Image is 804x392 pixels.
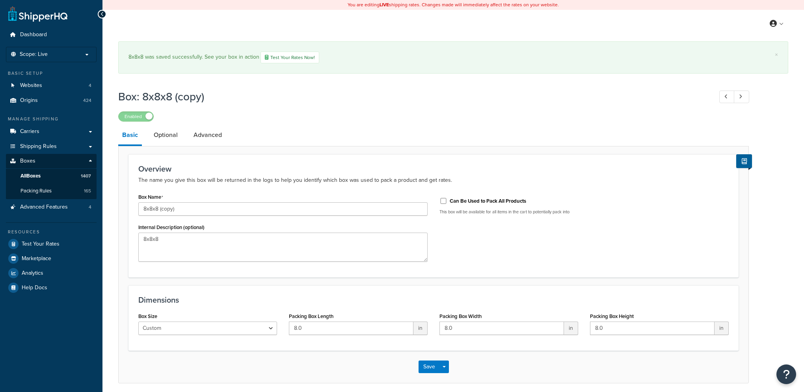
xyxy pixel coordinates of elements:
[20,173,41,179] span: All Boxes
[6,154,97,168] a: Boxes
[6,184,97,198] a: Packing Rules165
[20,31,47,38] span: Dashboard
[190,126,226,144] a: Advanced
[118,89,705,104] h1: Box: 8x8x8 (copy)
[22,270,43,277] span: Analytics
[81,173,91,179] span: 1407
[20,204,68,211] span: Advanced Features
[138,194,163,200] label: Box Name
[719,91,735,104] a: Previous Record
[775,52,778,58] a: ×
[6,93,97,108] a: Origins424
[138,313,157,319] label: Box Size
[6,229,97,235] div: Resources
[118,126,142,146] a: Basic
[138,176,729,185] p: The name you give this box will be returned in the logs to help you identify which box was used t...
[6,70,97,77] div: Basic Setup
[439,313,482,319] label: Packing Box Width
[89,204,91,211] span: 4
[20,158,35,165] span: Boxes
[736,154,752,168] button: Show Help Docs
[150,126,182,144] a: Optional
[715,322,729,335] span: in
[289,313,333,319] label: Packing Box Length
[6,78,97,93] a: Websites4
[6,154,97,199] li: Boxes
[6,266,97,280] a: Analytics
[6,28,97,42] a: Dashboard
[734,91,749,104] a: Next Record
[6,237,97,251] a: Test Your Rates
[6,200,97,214] a: Advanced Features4
[776,364,796,384] button: Open Resource Center
[590,313,634,319] label: Packing Box Height
[138,224,205,230] label: Internal Description (optional)
[6,139,97,154] a: Shipping Rules
[450,198,526,205] label: Can Be Used to Pack All Products
[84,188,91,194] span: 165
[6,93,97,108] li: Origins
[380,1,389,8] b: LIVE
[6,251,97,266] a: Marketplace
[22,285,47,291] span: Help Docs
[20,51,48,58] span: Scope: Live
[138,233,428,262] textarea: 8x8x8
[261,52,319,63] a: Test Your Rates Now!
[6,281,97,295] a: Help Docs
[83,97,91,104] span: 424
[20,188,52,194] span: Packing Rules
[20,143,57,150] span: Shipping Rules
[20,82,42,89] span: Websites
[138,165,729,173] h3: Overview
[6,200,97,214] li: Advanced Features
[138,296,729,304] h3: Dimensions
[89,82,91,89] span: 4
[22,255,51,262] span: Marketplace
[6,116,97,122] div: Manage Shipping
[6,169,97,183] a: AllBoxes1407
[20,128,39,135] span: Carriers
[128,52,778,63] div: 8x8x8 was saved successfully. See your box in action
[22,241,60,248] span: Test Your Rates
[6,184,97,198] li: Packing Rules
[419,361,440,373] button: Save
[6,124,97,139] a: Carriers
[564,322,578,335] span: in
[20,97,38,104] span: Origins
[439,209,729,215] p: This box will be available for all items in the cart to potentially pack into
[6,78,97,93] li: Websites
[413,322,428,335] span: in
